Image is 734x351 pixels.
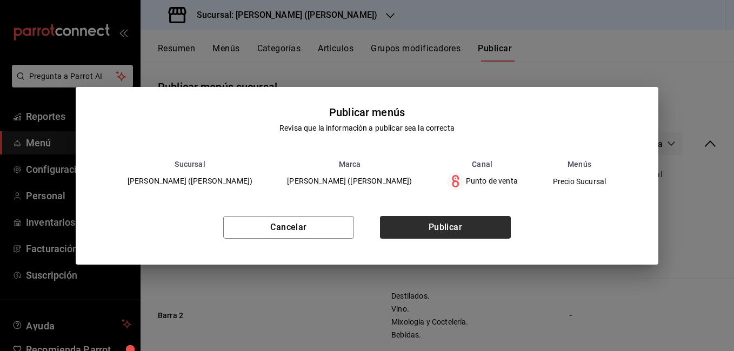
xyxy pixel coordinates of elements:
th: Marca [270,160,429,168]
div: Punto de venta [447,173,518,190]
div: Publicar menús [329,104,405,120]
div: Revisa que la información a publicar sea la correcta [279,123,455,134]
th: Menús [535,160,624,168]
button: Cancelar [223,216,354,239]
td: [PERSON_NAME] ([PERSON_NAME]) [270,168,429,194]
td: [PERSON_NAME] ([PERSON_NAME]) [110,168,270,194]
th: Canal [430,160,535,168]
button: Publicar [380,216,511,239]
span: Precio Sucursal [553,178,606,185]
th: Sucursal [110,160,270,168]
